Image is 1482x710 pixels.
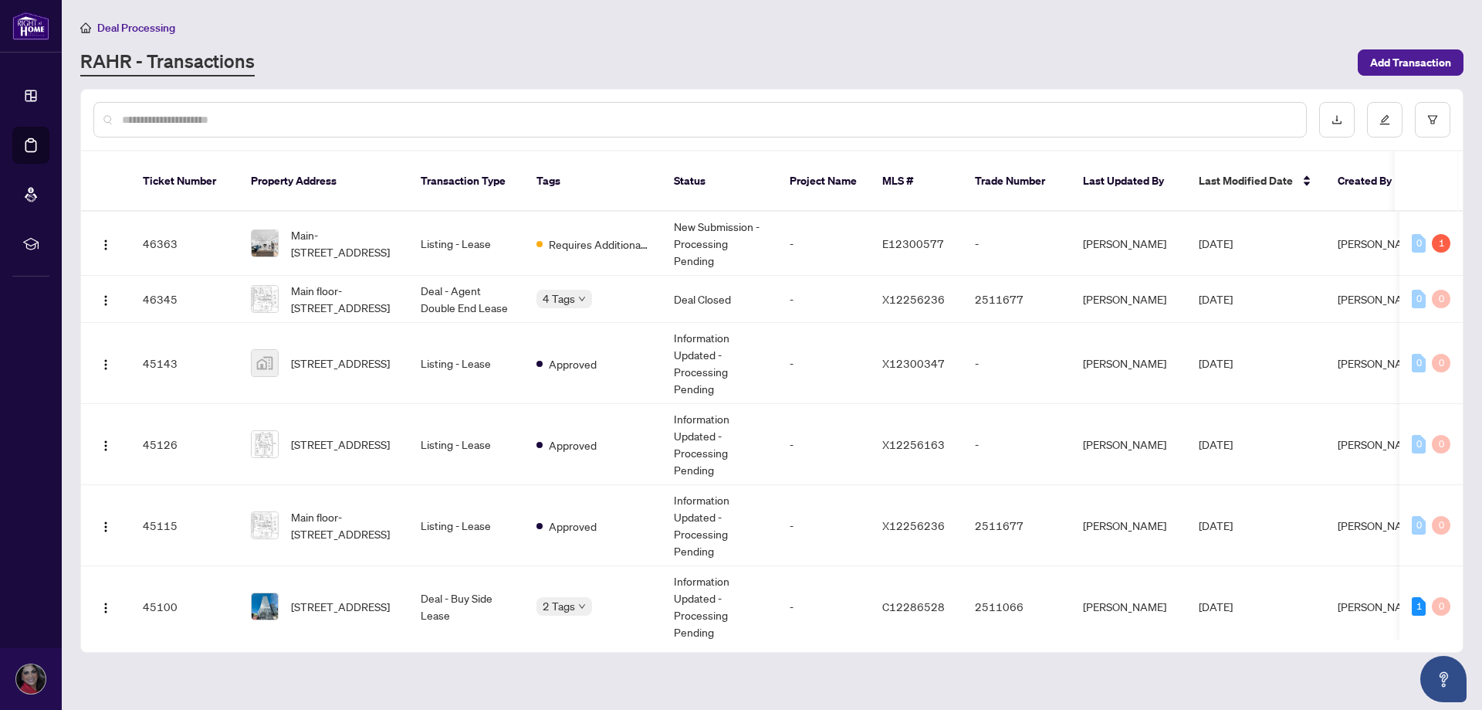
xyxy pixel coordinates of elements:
td: [PERSON_NAME] [1071,323,1186,404]
span: [PERSON_NAME] [1338,236,1421,250]
div: 0 [1432,354,1450,372]
button: Open asap [1420,656,1467,702]
span: [PERSON_NAME] [1338,356,1421,370]
span: 2 Tags [543,597,575,615]
img: thumbnail-img [252,350,278,376]
a: RAHR - Transactions [80,49,255,76]
button: Add Transaction [1358,49,1463,76]
span: [DATE] [1199,437,1233,451]
span: [STREET_ADDRESS] [291,598,390,615]
span: Approved [549,437,597,454]
td: - [963,323,1071,404]
span: Main floor-[STREET_ADDRESS] [291,508,396,542]
button: filter [1415,102,1450,138]
span: home [80,22,91,33]
span: [DATE] [1199,518,1233,532]
img: thumbnail-img [252,593,278,620]
img: thumbnail-img [252,431,278,457]
span: X12256236 [882,518,945,532]
td: Information Updated - Processing Pending [661,485,777,566]
th: Last Updated By [1071,151,1186,212]
td: - [963,212,1071,276]
th: MLS # [870,151,963,212]
td: - [777,323,870,404]
div: 1 [1412,597,1426,616]
th: Tags [524,151,661,212]
td: - [777,212,870,276]
td: [PERSON_NAME] [1071,404,1186,485]
button: download [1319,102,1355,138]
div: 0 [1412,435,1426,454]
td: Listing - Lease [408,323,524,404]
span: Approved [549,355,597,372]
span: down [578,603,586,610]
button: edit [1367,102,1402,138]
td: - [777,276,870,323]
button: Logo [93,513,118,538]
span: Requires Additional Docs [549,236,649,253]
img: logo [12,12,49,40]
img: thumbnail-img [252,512,278,538]
td: - [963,404,1071,485]
td: New Submission - Processing Pending [661,212,777,276]
span: X12300347 [882,356,945,370]
div: 0 [1432,597,1450,616]
span: Main-[STREET_ADDRESS] [291,226,396,260]
span: down [578,295,586,303]
span: [PERSON_NAME] [1338,518,1421,532]
th: Project Name [777,151,870,212]
td: [PERSON_NAME] [1071,566,1186,647]
button: Logo [93,594,118,619]
span: [PERSON_NAME] [1338,437,1421,451]
span: [DATE] [1199,600,1233,613]
td: Information Updated - Processing Pending [661,404,777,485]
span: X12256236 [882,292,945,306]
td: Deal - Buy Side Lease [408,566,524,647]
span: download [1331,114,1342,125]
div: 0 [1432,290,1450,308]
img: Logo [100,294,112,307]
div: 0 [1432,435,1450,454]
span: Add Transaction [1370,50,1451,75]
span: [DATE] [1199,356,1233,370]
td: 2511066 [963,566,1071,647]
span: Approved [549,518,597,535]
span: [PERSON_NAME] [1338,292,1421,306]
td: 46345 [130,276,239,323]
span: filter [1427,114,1438,125]
span: C12286528 [882,600,945,613]
img: Logo [100,239,112,251]
td: - [777,566,870,647]
img: Logo [100,602,112,614]
div: 0 [1412,234,1426,253]
span: [PERSON_NAME] [1338,600,1421,613]
td: Listing - Lease [408,404,524,485]
th: Status [661,151,777,212]
div: 0 [1412,354,1426,372]
img: thumbnail-img [252,286,278,312]
td: 45126 [130,404,239,485]
span: 4 Tags [543,290,575,307]
th: Created By [1325,151,1418,212]
span: [STREET_ADDRESS] [291,436,390,453]
td: Information Updated - Processing Pending [661,323,777,404]
td: 45115 [130,485,239,566]
div: 0 [1432,516,1450,535]
td: Information Updated - Processing Pending [661,566,777,647]
span: Deal Processing [97,21,175,35]
td: - [777,485,870,566]
th: Transaction Type [408,151,524,212]
td: 2511677 [963,485,1071,566]
img: Logo [100,521,112,533]
img: Logo [100,440,112,452]
td: 45100 [130,566,239,647]
img: thumbnail-img [252,230,278,256]
span: [STREET_ADDRESS] [291,355,390,372]
th: Property Address [239,151,408,212]
td: 45143 [130,323,239,404]
td: - [777,404,870,485]
span: X12256163 [882,437,945,451]
div: 0 [1412,516,1426,535]
span: Last Modified Date [1199,172,1293,189]
td: Listing - Lease [408,212,524,276]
